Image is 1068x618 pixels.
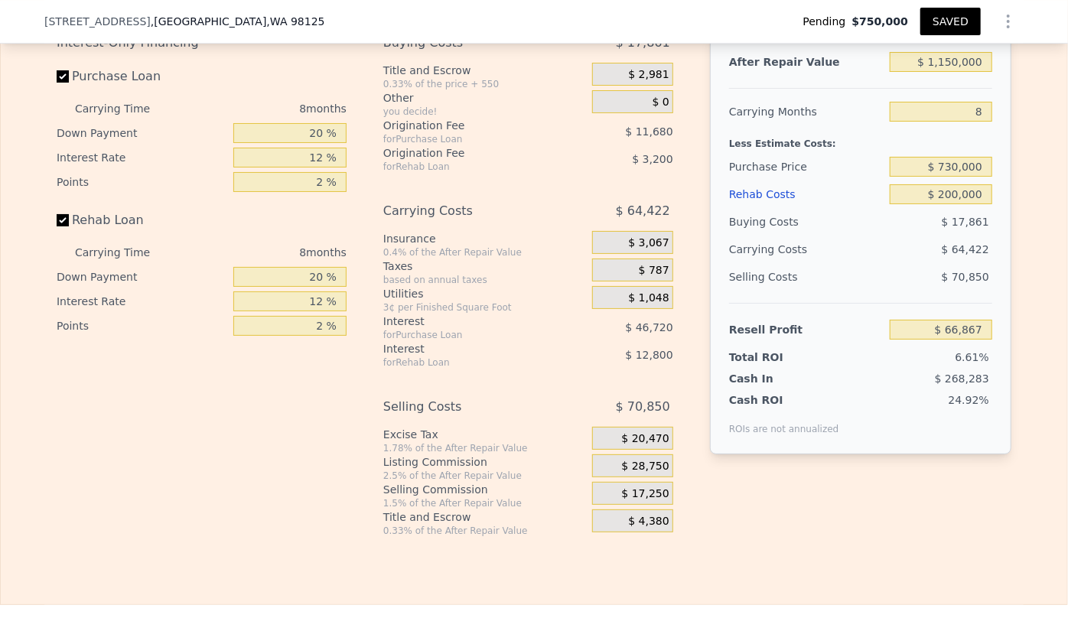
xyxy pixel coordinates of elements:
span: 6.61% [956,351,989,363]
div: for Rehab Loan [383,356,554,369]
label: Rehab Loan [57,207,227,234]
div: Interest Rate [57,289,227,314]
div: for Rehab Loan [383,161,554,173]
span: $ 268,283 [935,372,989,385]
input: Rehab Loan [57,214,69,226]
div: for Purchase Loan [383,329,554,341]
div: Interest [383,341,554,356]
div: Purchase Price [729,153,884,181]
span: $ 20,470 [622,432,669,446]
div: Taxes [383,259,586,274]
span: $ 17,861 [942,216,989,228]
div: Selling Costs [729,263,884,291]
div: 3¢ per Finished Square Foot [383,301,586,314]
button: Show Options [993,6,1024,37]
div: Points [57,314,227,338]
span: $ 0 [653,96,669,109]
span: $ 11,680 [626,125,673,138]
span: $ 17,250 [622,487,669,501]
div: Down Payment [57,265,227,289]
div: Total ROI [729,350,825,365]
span: $ 70,850 [942,271,989,283]
span: $ 64,422 [616,197,670,225]
div: Carrying Time [75,96,174,121]
span: $ 12,800 [626,349,673,361]
span: $ 3,200 [632,153,672,165]
div: 8 months [181,96,347,121]
div: Cash ROI [729,392,839,408]
div: Points [57,170,227,194]
div: 2.5% of the After Repair Value [383,470,586,482]
div: Title and Escrow [383,509,586,525]
div: Selling Costs [383,393,554,421]
div: Resell Profit [729,316,884,343]
div: Excise Tax [383,427,586,442]
div: Interest [383,314,554,329]
span: $ 46,720 [626,321,673,333]
input: Purchase Loan [57,70,69,83]
div: Less Estimate Costs: [729,125,992,153]
div: 0.33% of the After Repair Value [383,525,586,537]
span: $ 787 [639,264,669,278]
span: $ 70,850 [616,393,670,421]
div: Origination Fee [383,145,554,161]
span: , WA 98125 [266,15,324,28]
label: Purchase Loan [57,63,227,90]
div: for Purchase Loan [383,133,554,145]
span: $ 2,981 [628,68,669,82]
div: Carrying Time [75,240,174,265]
div: 1.78% of the After Repair Value [383,442,586,454]
div: 8 months [181,240,347,265]
span: $750,000 [851,14,908,29]
div: Buying Costs [729,208,884,236]
div: Cash In [729,371,825,386]
div: Rehab Costs [729,181,884,208]
div: Utilities [383,286,586,301]
div: 1.5% of the After Repair Value [383,497,586,509]
span: $ 1,048 [628,291,669,305]
div: ROIs are not annualized [729,408,839,435]
div: Selling Commission [383,482,586,497]
span: $ 28,750 [622,460,669,473]
span: , [GEOGRAPHIC_DATA] [151,14,325,29]
span: $ 64,422 [942,243,989,255]
div: Insurance [383,231,586,246]
span: 24.92% [949,394,989,406]
div: 0.33% of the price + 550 [383,78,586,90]
div: Carrying Months [729,98,884,125]
div: Interest Rate [57,145,227,170]
span: [STREET_ADDRESS] [44,14,151,29]
div: Title and Escrow [383,63,586,78]
div: Carrying Costs [383,197,554,225]
div: Origination Fee [383,118,554,133]
div: 0.4% of the After Repair Value [383,246,586,259]
div: After Repair Value [729,48,884,76]
div: you decide! [383,106,586,118]
div: Listing Commission [383,454,586,470]
div: Down Payment [57,121,227,145]
div: based on annual taxes [383,274,586,286]
div: Other [383,90,586,106]
div: Carrying Costs [729,236,825,263]
button: SAVED [920,8,981,35]
span: Pending [803,14,851,29]
span: $ 4,380 [628,515,669,529]
span: $ 3,067 [628,236,669,250]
